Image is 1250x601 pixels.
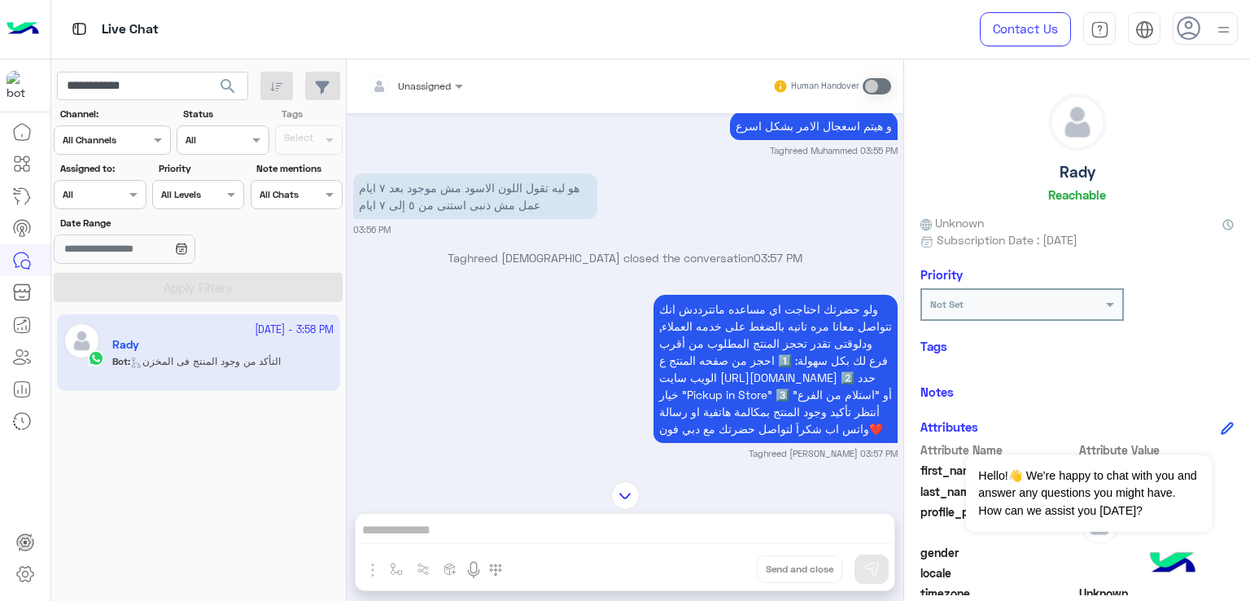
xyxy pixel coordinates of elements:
[60,216,243,230] label: Date Range
[183,107,267,121] label: Status
[1079,544,1235,561] span: null
[920,441,1076,458] span: Attribute Name
[1050,94,1105,150] img: defaultAdmin.png
[159,161,243,176] label: Priority
[60,107,169,121] label: Channel:
[980,12,1071,46] a: Contact Us
[920,419,978,434] h6: Attributes
[1090,20,1109,39] img: tab
[920,544,1076,561] span: gender
[1135,20,1154,39] img: tab
[353,249,898,266] p: Taghreed [DEMOGRAPHIC_DATA] closed the conversation
[353,223,391,236] small: 03:56 PM
[69,19,90,39] img: tab
[102,19,159,41] p: Live Chat
[920,503,1076,541] span: profile_pic
[770,144,898,157] small: Taghreed Muhammed 03:55 PM
[60,161,144,176] label: Assigned to:
[1083,12,1116,46] a: tab
[653,295,898,443] p: 20/9/2025, 3:57 PM
[54,273,343,302] button: Apply Filters
[7,12,39,46] img: Logo
[791,80,859,93] small: Human Handover
[659,302,892,436] span: ولو حضرتك احتاجت اي مساعده ماتترددش انك تتواصل معانا مره تانيه بالضغط على خدمه العملاء, ودلوقتى ت...
[920,564,1076,581] span: locale
[208,72,248,107] button: search
[1048,187,1106,202] h6: Reachable
[757,555,842,583] button: Send and close
[937,231,1077,248] span: Subscription Date : [DATE]
[256,161,340,176] label: Note mentions
[930,298,964,310] b: Not Set
[920,267,963,282] h6: Priority
[920,483,1076,500] span: last_name
[611,481,640,510] img: scroll
[920,462,1076,479] span: first_name
[353,173,597,219] p: 20/9/2025, 3:56 PM
[1079,564,1235,581] span: null
[920,339,1234,353] h6: Tags
[398,80,451,92] span: Unassigned
[1213,20,1234,40] img: profile
[1144,536,1201,593] img: hulul-logo.png
[966,455,1211,532] span: Hello!👋 We're happy to chat with you and answer any questions you might have. How can we assist y...
[7,71,36,100] img: 1403182699927242
[920,214,984,231] span: Unknown
[730,112,898,140] p: 20/9/2025, 3:55 PM
[749,447,898,460] small: Taghreed [PERSON_NAME] 03:57 PM
[754,251,802,265] span: 03:57 PM
[920,384,954,399] h6: Notes
[218,77,238,96] span: search
[1060,163,1095,182] h5: Rady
